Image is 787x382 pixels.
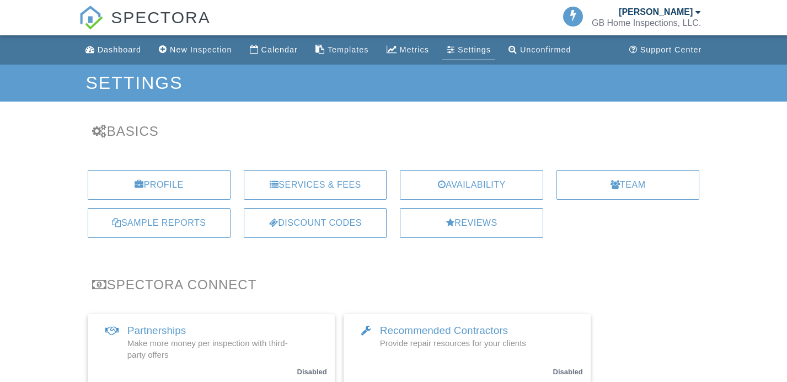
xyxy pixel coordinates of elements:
div: Calendar [261,45,298,54]
a: Team [556,170,699,200]
div: New Inspection [170,45,232,54]
a: SPECTORA [79,17,211,37]
h3: Basics [92,124,695,139]
a: Profile [88,170,231,200]
small: Disabled [297,368,327,376]
img: The Best Home Inspection Software - Spectora [79,6,103,30]
div: Dashboard [98,45,141,54]
a: Templates [311,40,373,60]
a: Reviews [400,208,543,238]
a: Availability [400,170,543,200]
div: Settings [458,45,491,54]
small: Disabled [553,368,583,376]
h3: Spectora Connect [92,277,695,292]
div: Metrics [400,45,429,54]
h1: Settings [86,73,702,93]
div: [PERSON_NAME] [619,7,693,18]
span: Partnerships [127,325,186,336]
span: Provide repair resources for your clients [380,338,526,348]
a: Sample Reports [88,208,231,238]
span: Make more money per inspection with third-party offers [127,338,288,359]
a: Calendar [245,40,302,60]
a: Dashboard [81,40,146,60]
a: Metrics [382,40,433,60]
a: Discount Codes [244,208,387,238]
div: Templates [328,45,369,54]
a: Services & Fees [244,170,387,200]
a: Unconfirmed [504,40,576,60]
a: Settings [442,40,495,60]
span: SPECTORA [111,6,211,29]
span: Recommended Contractors [380,325,508,336]
div: Support Center [640,45,702,54]
a: New Inspection [154,40,236,60]
a: Support Center [625,40,706,60]
div: GB Home Inspections, LLC. [592,18,701,29]
div: Unconfirmed [520,45,571,54]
